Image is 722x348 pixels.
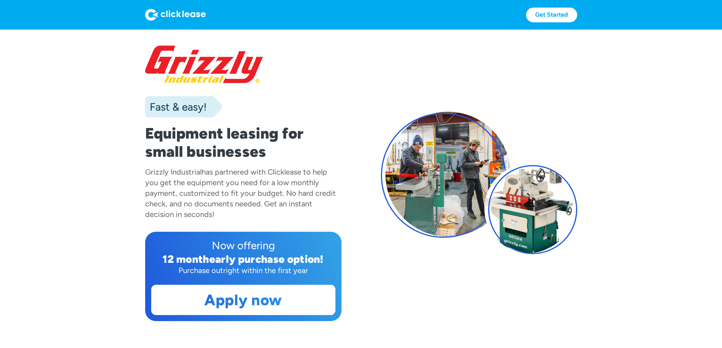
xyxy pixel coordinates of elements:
[526,8,577,22] a: Get Started
[209,253,324,265] div: early purchase option!
[152,285,335,315] a: Apply now
[145,99,207,114] div: Fast & easy!
[145,167,202,176] div: Grizzly Industrial
[151,238,335,253] div: Now offering
[145,124,341,161] h1: Equipment leasing for small businesses
[163,253,209,265] div: 12 month
[145,167,336,219] div: has partnered with Clicklease to help you get the equipment you need for a low monthly payment, c...
[151,265,335,276] div: Purchase outright within the first year
[145,9,206,21] img: Logo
